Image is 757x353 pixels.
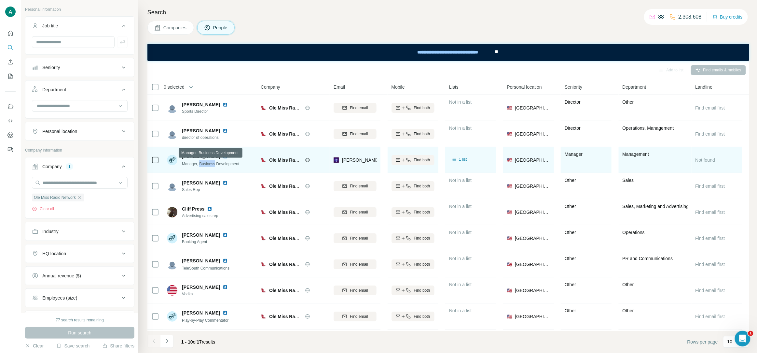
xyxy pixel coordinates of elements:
[623,230,645,235] span: Operations
[163,24,187,31] span: Companies
[182,318,228,323] span: Play-by-Play Commentator
[350,235,368,241] span: Find email
[449,308,472,313] span: Not in a list
[449,204,472,209] span: Not in a list
[334,233,377,243] button: Find email
[507,209,513,215] span: 🇺🇸
[515,287,550,294] span: [GEOGRAPHIC_DATA]
[42,228,59,235] div: Industry
[515,131,550,137] span: [GEOGRAPHIC_DATA]
[269,262,321,267] span: Ole Miss Radio Network
[414,131,430,137] span: Find both
[25,268,134,284] button: Annual revenue ($)
[507,235,513,242] span: 🇺🇸
[735,331,750,346] iframe: Intercom live chat
[182,206,204,212] span: Cliff Press
[167,233,177,243] img: Avatar
[414,105,430,111] span: Find both
[269,184,321,189] span: Ole Miss Radio Network
[25,124,134,139] button: Personal location
[623,84,646,90] span: Department
[182,135,230,140] span: director of operations
[164,84,185,90] span: 0 selected
[414,209,430,215] span: Find both
[167,311,177,322] img: Avatar
[334,157,339,163] img: provider leadmagic logo
[25,290,134,306] button: Employees (size)
[350,209,368,215] span: Find email
[695,184,725,189] span: Find email first
[507,105,513,111] span: 🇺🇸
[623,256,673,261] span: PR and Communications
[507,287,513,294] span: 🇺🇸
[623,308,634,313] span: Other
[25,312,134,328] button: Technologies
[223,102,228,107] img: LinkedIn logo
[56,317,103,323] div: 77 search results remaining
[449,84,459,90] span: Lists
[687,339,718,345] span: Rows per page
[623,282,634,287] span: Other
[623,204,689,209] span: Sales, Marketing and Advertising
[565,308,576,313] span: Other
[748,331,753,336] span: 1
[261,131,266,137] img: Logo of Ole Miss Radio Network
[25,246,134,261] button: HQ location
[42,163,62,170] div: Company
[193,339,197,345] span: of
[334,181,377,191] button: Find email
[269,157,321,163] span: Ole Miss Radio Network
[182,239,230,245] span: Booking Agent
[414,261,430,267] span: Find both
[102,343,134,349] button: Share filters
[5,56,16,68] button: Enrich CSV
[565,204,576,209] span: Other
[25,7,134,12] p: Personal information
[182,213,218,219] span: Advertising sales rep
[182,310,220,316] span: [PERSON_NAME]
[25,147,134,153] p: Company information
[623,178,634,183] span: Sales
[350,287,368,293] span: Find email
[25,60,134,75] button: Seniority
[5,70,16,82] button: My lists
[565,84,582,90] span: Seniority
[449,256,472,261] span: Not in a list
[42,128,77,135] div: Personal location
[269,314,321,319] span: Ole Miss Radio Network
[167,155,177,165] img: Avatar
[392,233,434,243] button: Find both
[42,64,60,71] div: Seniority
[515,261,550,268] span: [GEOGRAPHIC_DATA]
[42,272,81,279] div: Annual revenue ($)
[261,105,266,110] img: Logo of Ole Miss Radio Network
[449,125,472,131] span: Not in a list
[261,236,266,241] img: Logo of Ole Miss Radio Network
[5,42,16,53] button: Search
[414,235,430,241] span: Find both
[507,131,513,137] span: 🇺🇸
[727,338,733,345] p: 10
[223,310,228,316] img: LinkedIn logo
[167,259,177,270] img: Avatar
[5,144,16,155] button: Feedback
[623,125,674,131] span: Operations, Management
[5,115,16,127] button: Use Surfe API
[42,22,58,29] div: Job title
[42,295,77,301] div: Employees (size)
[56,343,89,349] button: Save search
[695,288,725,293] span: Find email first
[515,209,550,215] span: [GEOGRAPHIC_DATA]
[223,154,228,159] img: LinkedIn logo
[392,129,434,139] button: Find both
[223,285,228,290] img: LinkedIn logo
[507,261,513,268] span: 🇺🇸
[507,157,513,163] span: 🇺🇸
[392,155,434,165] button: Find both
[565,230,576,235] span: Other
[42,86,66,93] div: Department
[5,101,16,112] button: Use Surfe on LinkedIn
[182,291,230,297] span: Vodka
[25,159,134,177] button: Company1
[565,152,583,157] span: Manager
